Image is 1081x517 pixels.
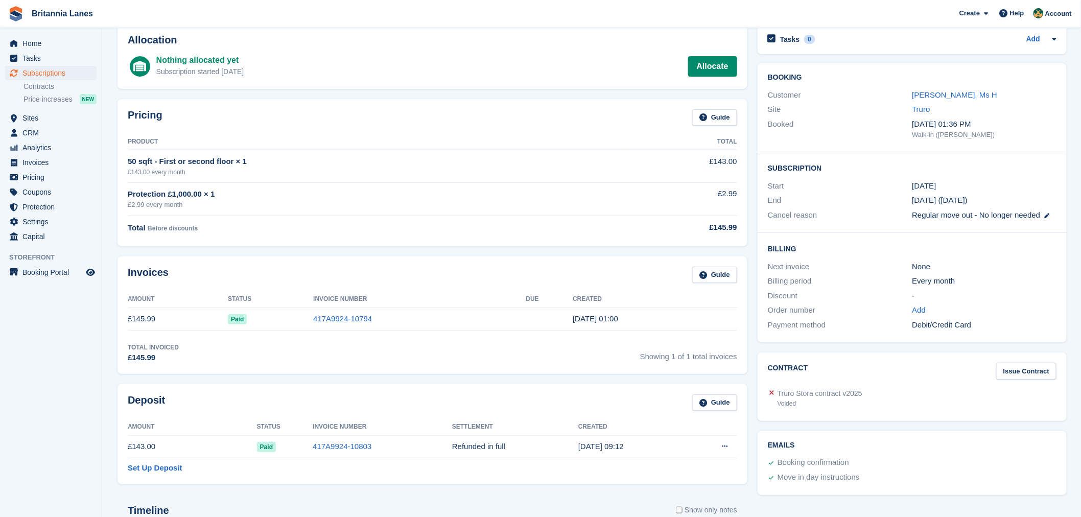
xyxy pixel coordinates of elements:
[912,210,1041,219] span: Regular move out - No longer needed
[5,170,97,184] a: menu
[128,343,179,352] div: Total Invoiced
[128,200,622,210] div: £2.99 every month
[622,222,737,233] div: £145.99
[912,105,930,113] a: Truro
[912,261,1057,273] div: None
[156,54,244,66] div: Nothing allocated yet
[768,195,912,206] div: End
[22,200,84,214] span: Protection
[996,363,1056,380] a: Issue Contract
[9,252,102,263] span: Storefront
[5,140,97,155] a: menu
[768,180,912,192] div: Start
[22,215,84,229] span: Settings
[768,119,912,140] div: Booked
[452,419,578,435] th: Settlement
[80,94,97,104] div: NEW
[128,394,165,411] h2: Deposit
[778,457,849,469] div: Booking confirmation
[22,66,84,80] span: Subscriptions
[768,441,1056,450] h2: Emails
[22,265,84,279] span: Booking Portal
[313,291,526,308] th: Invoice Number
[128,156,622,168] div: 50 sqft - First or second floor × 1
[768,209,912,221] div: Cancel reason
[128,223,146,232] span: Total
[778,472,860,484] div: Move in day instructions
[8,6,24,21] img: stora-icon-8386f47178a22dfd0bd8f6a31ec36ba5ce8667c1dd55bd0f319d3a0aa187defe.svg
[22,229,84,244] span: Capital
[5,200,97,214] a: menu
[22,170,84,184] span: Pricing
[526,291,573,308] th: Due
[1045,9,1072,19] span: Account
[912,196,968,204] span: [DATE] ([DATE])
[804,35,816,44] div: 0
[228,314,247,324] span: Paid
[5,229,97,244] a: menu
[1033,8,1044,18] img: Nathan Kellow
[22,51,84,65] span: Tasks
[692,267,737,284] a: Guide
[22,126,84,140] span: CRM
[692,394,737,411] a: Guide
[313,314,372,323] a: 417A9924-10794
[156,66,244,77] div: Subscription started [DATE]
[959,8,980,18] span: Create
[5,51,97,65] a: menu
[128,189,622,200] div: Protection £1,000.00 × 1
[1026,34,1040,45] a: Add
[676,505,737,515] label: Show only notes
[768,74,1056,82] h2: Booking
[128,109,162,126] h2: Pricing
[5,36,97,51] a: menu
[676,505,683,515] input: Show only notes
[768,162,1056,173] h2: Subscription
[573,291,737,308] th: Created
[5,265,97,279] a: menu
[622,182,737,216] td: £2.99
[24,95,73,104] span: Price increases
[5,66,97,80] a: menu
[24,93,97,105] a: Price increases NEW
[768,89,912,101] div: Customer
[768,275,912,287] div: Billing period
[768,290,912,302] div: Discount
[22,185,84,199] span: Coupons
[5,111,97,125] a: menu
[128,34,737,46] h2: Allocation
[148,225,198,232] span: Before discounts
[622,134,737,150] th: Total
[452,435,578,458] td: Refunded in full
[313,442,371,451] a: 417A9924-10803
[22,155,84,170] span: Invoices
[28,5,97,22] a: Britannia Lanes
[912,275,1057,287] div: Every month
[912,119,1057,130] div: [DATE] 01:36 PM
[257,419,313,435] th: Status
[912,290,1057,302] div: -
[128,419,257,435] th: Amount
[912,319,1057,331] div: Debit/Credit Card
[780,35,800,44] h2: Tasks
[912,180,936,192] time: 2025-08-19 00:00:00 UTC
[578,442,624,451] time: 2025-08-19 08:12:50 UTC
[257,442,276,452] span: Paid
[768,319,912,331] div: Payment method
[573,314,618,323] time: 2025-08-19 00:00:44 UTC
[768,304,912,316] div: Order number
[1010,8,1024,18] span: Help
[128,168,622,177] div: £143.00 every month
[912,304,926,316] a: Add
[128,134,622,150] th: Product
[128,352,179,364] div: £145.99
[692,109,737,126] a: Guide
[128,505,169,516] h2: Timeline
[5,215,97,229] a: menu
[128,435,257,458] td: £143.00
[22,36,84,51] span: Home
[768,243,1056,253] h2: Billing
[778,388,862,399] div: Truro Stora contract v2025
[5,126,97,140] a: menu
[128,308,228,331] td: £145.99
